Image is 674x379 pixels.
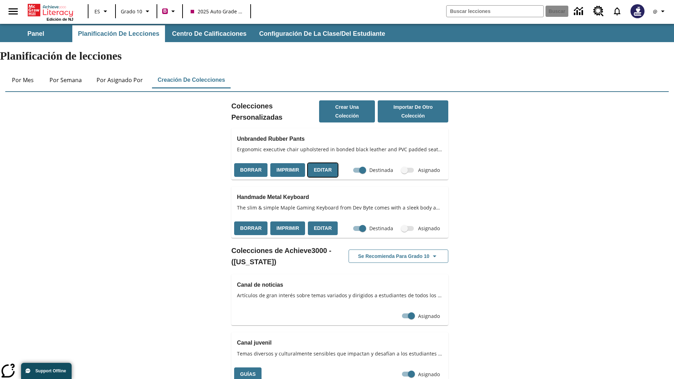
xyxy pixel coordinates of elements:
a: Centro de recursos, Se abrirá en una pestaña nueva. [589,2,608,21]
span: The slim & simple Maple Gaming Keyboard from Dev Byte comes with a sleek body and 7- Color RGB LE... [237,204,443,211]
span: Ergonomic executive chair upholstered in bonded black leather and PVC padded seat and back for al... [237,146,443,153]
h3: Unbranded Rubber Pants [237,134,443,144]
h2: Colecciones de Achieve3000 - ([US_STATE]) [231,245,340,267]
span: Destinada [369,166,393,174]
span: Asignado [418,312,440,320]
button: Crear una colección [319,100,375,122]
span: Asignado [418,166,440,174]
span: B [163,7,167,15]
span: @ [653,8,658,15]
h2: Colecciones Personalizadas [231,100,319,123]
span: ES [94,8,100,15]
a: Notificaciones [608,2,626,20]
span: Grado 10 [121,8,142,15]
a: Portada [28,3,73,17]
h3: Canal de noticias [237,280,443,290]
h3: Handmade Metal Keyboard [237,192,443,202]
button: Perfil/Configuración [649,5,671,18]
button: Importar de otro Colección [378,100,448,122]
span: Destinada [369,225,393,232]
button: Lenguaje: ES, Selecciona un idioma [91,5,113,18]
button: Panel [1,25,71,42]
button: Por mes [5,72,40,88]
span: Artículos de gran interés sobre temas variados y dirigidos a estudiantes de todos los grados. [237,292,443,299]
button: Centro de calificaciones [166,25,252,42]
button: Creación de colecciones [152,72,231,88]
h3: Canal juvenil [237,338,443,348]
button: Imprimir, Se abrirá en una ventana nueva [270,221,305,235]
span: 2025 Auto Grade 10 [191,8,243,15]
button: Editar [308,163,338,177]
button: Imprimir, Se abrirá en una ventana nueva [270,163,305,177]
button: Configuración de la clase/del estudiante [253,25,391,42]
button: Planificación de lecciones [72,25,165,42]
button: Grado: Grado 10, Elige un grado [118,5,154,18]
span: Support Offline [35,368,66,373]
button: Editar [308,221,338,235]
img: Avatar [630,4,645,18]
button: Borrar [234,221,267,235]
button: Se recomienda para Grado 10 [349,250,448,263]
span: Asignado [418,371,440,378]
a: Centro de información [570,2,589,21]
button: Abrir el menú lateral [3,1,24,22]
button: Por asignado por [91,72,148,88]
button: Escoja un nuevo avatar [626,2,649,20]
span: Temas diversos y culturalmente sensibles que impactan y desafían a los estudiantes de la escuela ... [237,350,443,357]
button: Borrar [234,163,267,177]
input: Buscar campo [447,6,543,17]
span: Asignado [418,225,440,232]
button: Por semana [44,72,87,88]
div: Portada [28,2,73,21]
button: Boost El color de la clase es rojo violeta. Cambiar el color de la clase. [159,5,180,18]
button: Support Offline [21,363,72,379]
span: Edición de NJ [47,17,73,21]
